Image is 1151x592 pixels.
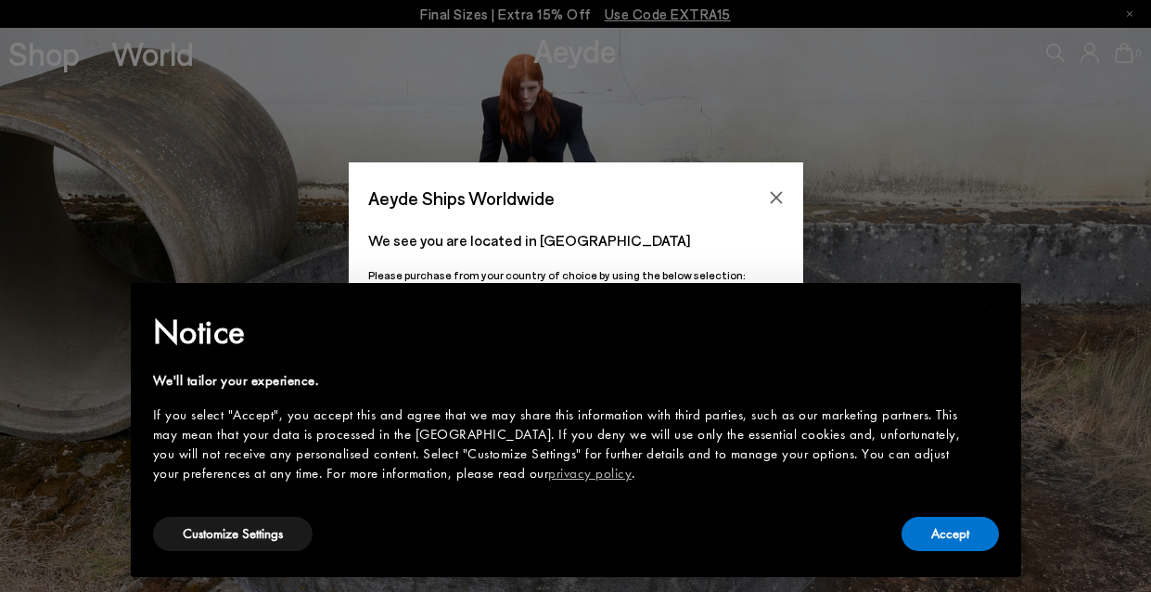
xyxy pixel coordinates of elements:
[762,184,790,212] button: Close
[969,289,1014,333] button: Close this notice
[368,182,555,214] span: Aeyde Ships Worldwide
[153,517,313,551] button: Customize Settings
[368,266,784,284] p: Please purchase from your country of choice by using the below selection:
[368,229,784,251] p: We see you are located in [GEOGRAPHIC_DATA]
[985,296,997,325] span: ×
[902,517,999,551] button: Accept
[153,308,969,356] h2: Notice
[153,371,969,391] div: We'll tailor your experience.
[153,405,969,483] div: If you select "Accept", you accept this and agree that we may share this information with third p...
[548,464,632,483] a: privacy policy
